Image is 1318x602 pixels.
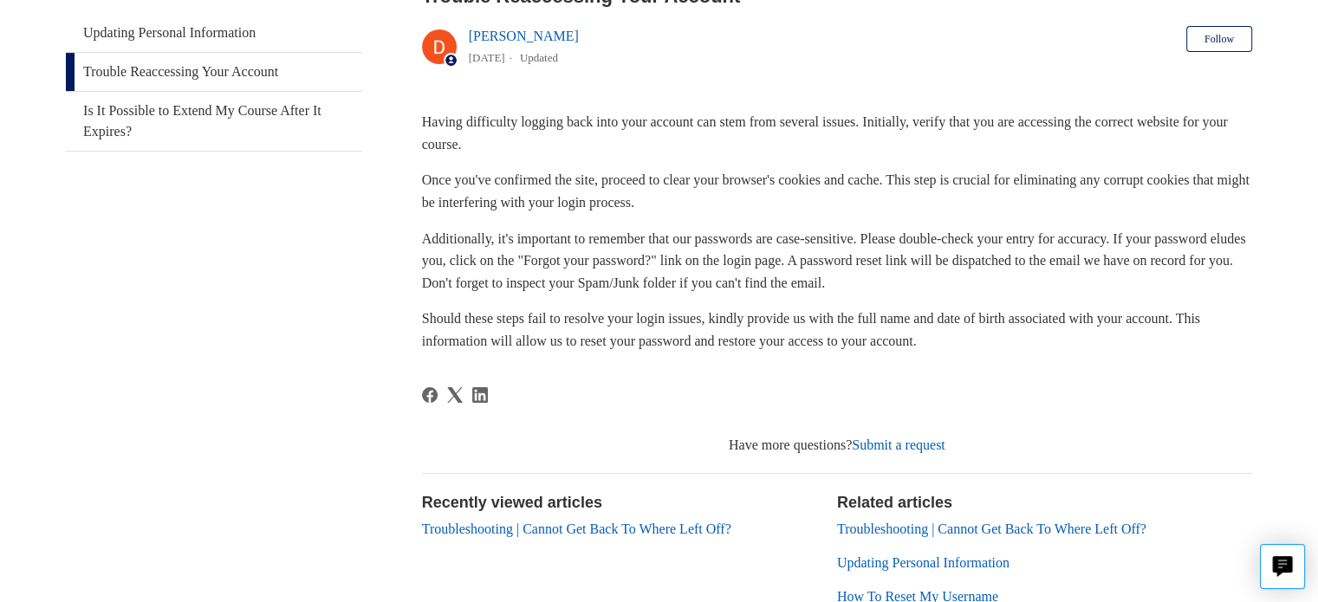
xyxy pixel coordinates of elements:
[447,387,463,403] a: X Corp
[837,521,1146,536] a: Troubleshooting | Cannot Get Back To Where Left Off?
[837,555,1010,570] a: Updating Personal Information
[1186,26,1252,52] button: Follow Article
[837,491,1252,515] h2: Related articles
[422,387,438,403] svg: Share this page on Facebook
[422,169,1252,213] p: Once you've confirmed the site, proceed to clear your browser's cookies and cache. This step is c...
[66,14,362,52] a: Updating Personal Information
[469,51,505,64] time: 03/01/2024, 12:55
[422,521,731,536] a: Troubleshooting | Cannot Get Back To Where Left Off?
[422,387,438,403] a: Facebook
[472,387,488,403] a: LinkedIn
[447,387,463,403] svg: Share this page on X Corp
[422,228,1252,295] p: Additionally, it's important to remember that our passwords are case-sensitive. Please double-che...
[422,307,1252,352] p: Should these steps fail to resolve your login issues, kindly provide us with the full name and da...
[422,491,820,515] h2: Recently viewed articles
[422,111,1252,155] p: Having difficulty logging back into your account can stem from several issues. Initially, verify ...
[469,29,579,43] a: [PERSON_NAME]
[66,92,362,151] a: Is It Possible to Extend My Course After It Expires?
[852,437,945,452] a: Submit a request
[1260,544,1305,589] button: Live chat
[472,387,488,403] svg: Share this page on LinkedIn
[422,435,1252,456] div: Have more questions?
[66,53,362,91] a: Trouble Reaccessing Your Account
[520,51,558,64] li: Updated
